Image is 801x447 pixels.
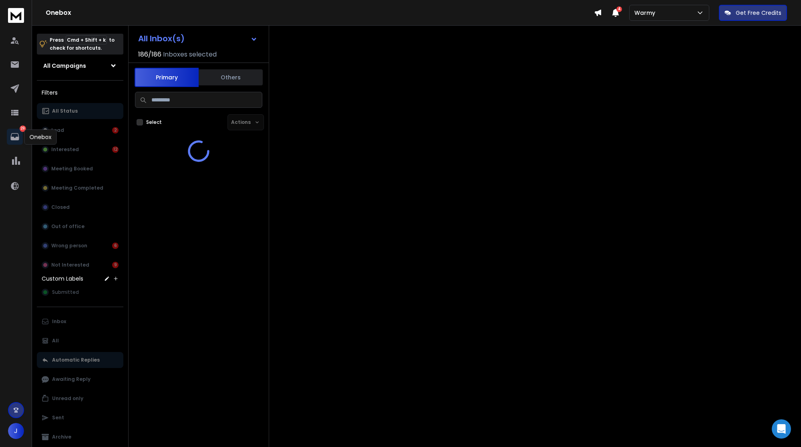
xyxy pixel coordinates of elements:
[37,58,123,74] button: All Campaigns
[772,419,791,439] div: Open Intercom Messenger
[146,119,162,125] label: Select
[616,6,622,12] span: 4
[163,50,217,59] h3: Inboxes selected
[634,9,658,17] p: Warmy
[46,8,594,18] h1: Onebox
[43,62,86,70] h1: All Campaigns
[719,5,787,21] button: Get Free Credits
[42,275,83,283] h3: Custom Labels
[50,36,115,52] p: Press to check for shortcuts.
[138,34,185,42] h1: All Inbox(s)
[8,8,24,23] img: logo
[8,423,24,439] button: J
[20,125,26,132] p: 29
[7,129,23,145] a: 29
[138,50,161,59] span: 186 / 186
[24,129,57,145] div: Onebox
[66,35,107,44] span: Cmd + Shift + k
[135,68,199,87] button: Primary
[199,69,263,86] button: Others
[37,87,123,98] h3: Filters
[132,30,264,47] button: All Inbox(s)
[736,9,781,17] p: Get Free Credits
